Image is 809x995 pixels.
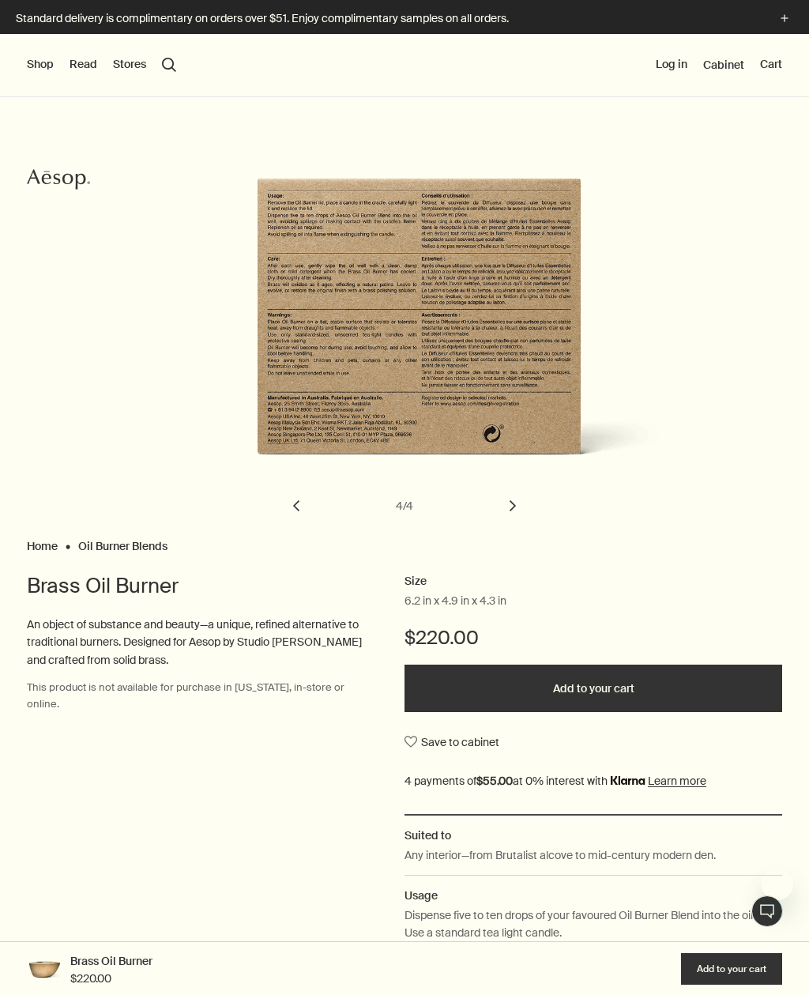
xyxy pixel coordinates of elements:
[404,887,782,904] h2: Usage
[162,58,176,72] button: Open search
[70,971,111,987] span: $220.00
[762,869,793,900] iframe: Close message from Aesop
[16,9,793,28] button: Standard delivery is complimentary on orders over $51. Enjoy complimentary samples on all orders.
[404,594,506,609] span: 6.2 in x 4.9 in x 4.3 in
[27,168,90,191] svg: Aesop
[27,57,54,73] button: Shop
[495,488,530,523] button: next slide
[534,948,566,979] iframe: no content
[404,827,782,844] h2: Suited to
[70,954,152,970] span: Brass Oil Burner
[23,164,94,199] a: Aesop
[656,34,782,97] nav: supplementary
[404,625,479,650] span: $220.00
[27,951,62,986] img: Brass Oil Burner
[27,572,373,600] h1: Brass Oil Burner
[27,616,373,669] p: An object of substance and beauty—a unique, refined alternative to traditional burners. Designed ...
[279,488,314,523] button: previous slide
[172,176,666,477] img: Back of cardboard box packaging for Brass oil burner
[113,57,146,73] button: Stores
[404,846,716,864] p: Any interior—from Brutalist alcove to mid-century modern den.
[760,57,782,73] button: Cart
[27,539,58,546] a: Home
[27,680,344,710] span: This product is not available for purchase in [US_STATE], in-store or online.
[27,176,782,535] div: Brass Oil Burner
[27,34,176,97] nav: primary
[70,57,97,73] button: Read
[656,57,687,73] button: Log in
[703,58,744,72] a: Cabinet
[404,728,499,756] button: Save to cabinet
[78,539,167,546] a: Oil Burner Blends
[404,572,782,591] h2: Size
[404,906,782,942] p: Dispense five to ten drops of your favoured Oil Burner Blend into the oil well. Use a standard te...
[16,10,760,27] p: Standard delivery is complimentary on orders over $51. Enjoy complimentary samples on all orders.
[404,665,782,712] button: Add to your cart - $220.00
[534,869,793,979] div: Aesop says "Our consultants are available now to offer personalised product advice.". Open messag...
